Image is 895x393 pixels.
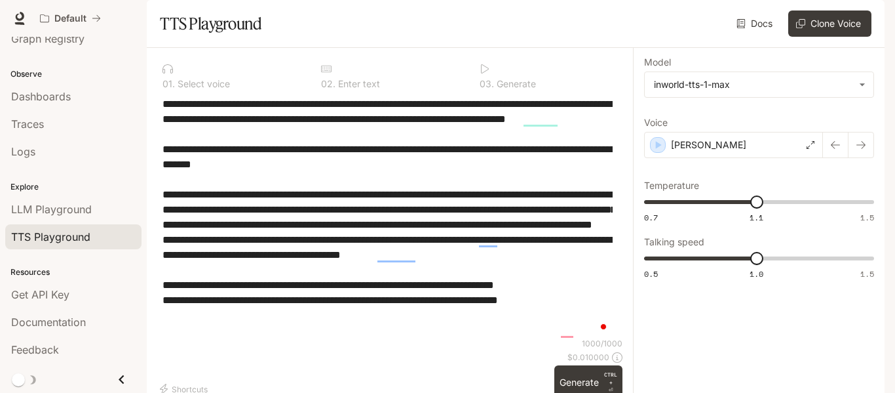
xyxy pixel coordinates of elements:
a: Docs [734,10,778,37]
span: 1.5 [860,268,874,279]
button: Clone Voice [788,10,871,37]
p: $ 0.010000 [567,352,609,363]
p: Generate [494,79,536,89]
p: Model [644,58,671,67]
p: Voice [644,118,668,127]
p: 0 1 . [162,79,175,89]
p: Temperature [644,181,699,190]
span: 1.1 [750,212,763,223]
span: 0.5 [644,268,658,279]
p: Talking speed [644,238,704,247]
p: Select voice [175,79,230,89]
button: All workspaces [34,5,107,31]
span: 0.7 [644,212,658,223]
span: 1.5 [860,212,874,223]
span: 1.0 [750,268,763,279]
p: CTRL + [604,371,617,386]
h1: TTS Playground [160,10,261,37]
p: 1000 / 1000 [582,338,622,349]
div: inworld-tts-1-max [645,72,873,97]
p: 0 3 . [480,79,494,89]
p: [PERSON_NAME] [671,138,746,152]
textarea: To enrich screen reader interactions, please activate Accessibility in Grammarly extension settings [162,96,613,338]
p: 0 2 . [321,79,335,89]
p: Enter text [335,79,380,89]
div: inworld-tts-1-max [654,78,852,91]
p: Default [54,13,86,24]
